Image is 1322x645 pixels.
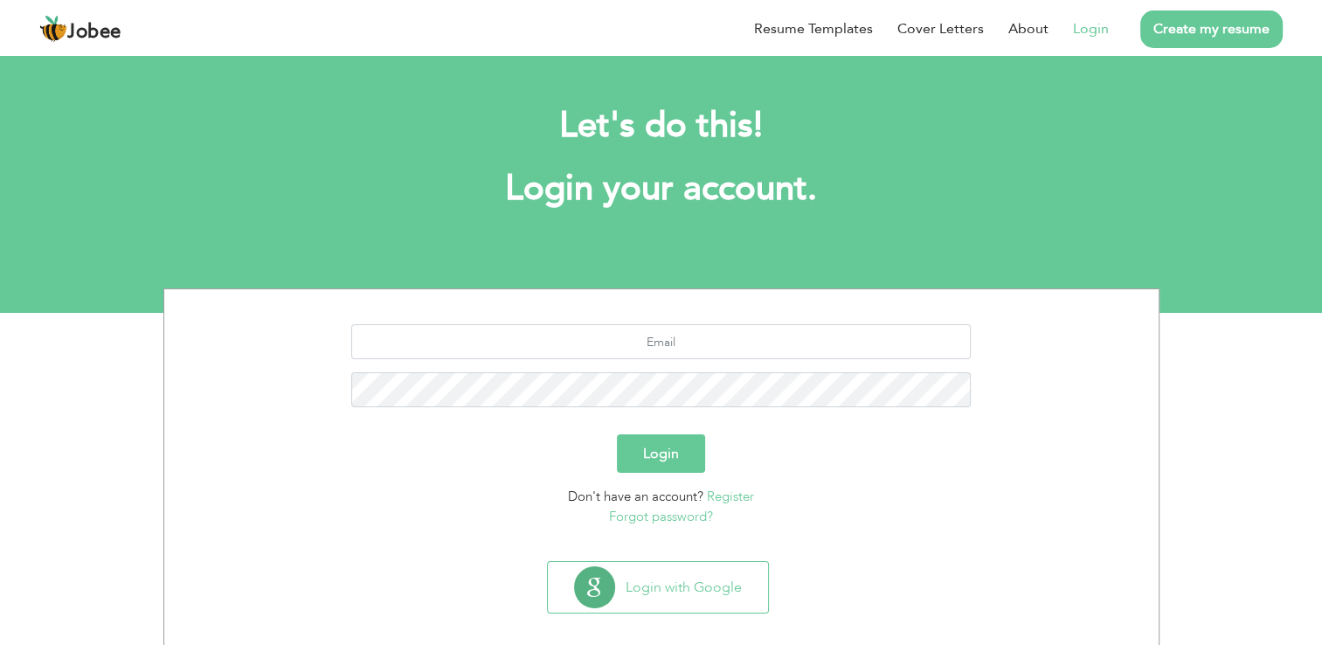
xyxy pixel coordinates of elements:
a: Resume Templates [754,18,873,39]
a: Create my resume [1140,10,1283,48]
h2: Let's do this! [190,103,1133,149]
a: Register [707,488,754,505]
a: Login [1073,18,1109,39]
img: jobee.io [39,15,67,43]
span: Jobee [67,23,121,42]
a: Jobee [39,15,121,43]
span: Don't have an account? [568,488,703,505]
a: About [1008,18,1049,39]
a: Forgot password? [609,508,713,525]
button: Login with Google [548,562,768,613]
button: Login [617,434,705,473]
a: Cover Letters [897,18,984,39]
h1: Login your account. [190,166,1133,212]
input: Email [351,324,971,359]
